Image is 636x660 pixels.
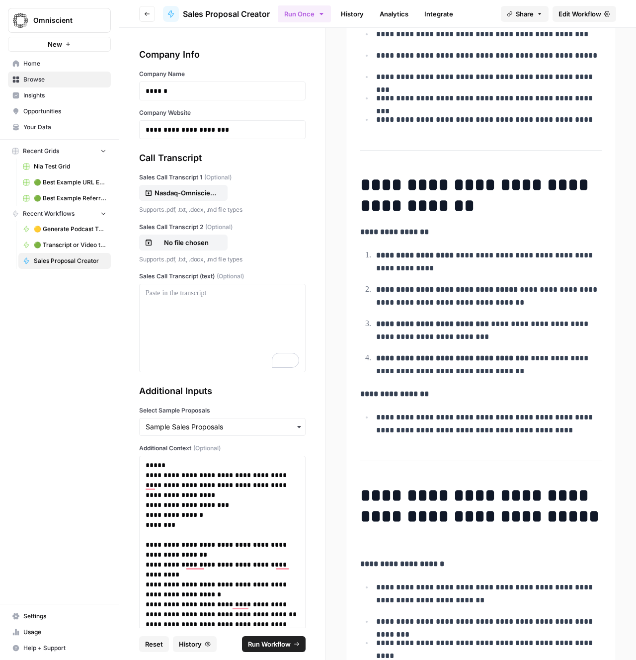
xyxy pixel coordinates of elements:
[23,107,106,116] span: Opportunities
[155,188,218,198] p: Nasdaq-Omniscient-Organic-Growth-Consultation-b17ea18a-31c6-4a56-9f04-3859a0f6b613-2025-09-11-20-...
[8,37,111,52] button: New
[146,288,299,368] div: To enrich screen reader interactions, please activate Accessibility in Grammarly extension settings
[8,87,111,103] a: Insights
[8,119,111,135] a: Your Data
[23,209,75,218] span: Recent Workflows
[34,162,106,171] span: Nia Test Grid
[516,9,534,19] span: Share
[23,644,106,653] span: Help + Support
[8,72,111,87] a: Browse
[18,159,111,174] a: Nia Test Grid
[139,173,306,182] label: Sales Call Transcript 1
[23,59,106,68] span: Home
[155,238,218,247] p: No file chosen
[8,608,111,624] a: Settings
[139,406,306,415] label: Select Sample Proposals
[18,253,111,269] a: Sales Proposal Creator
[139,384,306,398] div: Additional Inputs
[139,636,169,652] button: Reset
[23,75,106,84] span: Browse
[34,241,106,249] span: 🟢 Transcript or Video to LinkedIn Posts
[139,151,306,165] div: Call Transcript
[553,6,616,22] a: Edit Workflow
[139,205,306,215] p: Supports .pdf, .txt, .docx, .md file types
[278,5,331,22] button: Run Once
[8,56,111,72] a: Home
[33,15,93,25] span: Omniscient
[335,6,370,22] a: History
[418,6,459,22] a: Integrate
[34,225,106,234] span: 🟡 Generate Podcast Topics from Raw Content
[145,639,163,649] span: Reset
[34,178,106,187] span: 🟢 Best Example URL Extractor Grid (3)
[204,173,232,182] span: (Optional)
[8,103,111,119] a: Opportunities
[11,11,29,29] img: Omniscient Logo
[183,8,270,20] span: Sales Proposal Creator
[23,91,106,100] span: Insights
[173,636,217,652] button: History
[23,612,106,621] span: Settings
[34,194,106,203] span: 🟢 Best Example Referring Domains Finder Grid (1)
[146,422,299,432] input: Sample Sales Proposals
[139,272,306,281] label: Sales Call Transcript (text)
[179,639,202,649] span: History
[18,237,111,253] a: 🟢 Transcript or Video to LinkedIn Posts
[18,174,111,190] a: 🟢 Best Example URL Extractor Grid (3)
[18,221,111,237] a: 🟡 Generate Podcast Topics from Raw Content
[248,639,291,649] span: Run Workflow
[8,144,111,159] button: Recent Grids
[8,640,111,656] button: Help + Support
[8,206,111,221] button: Recent Workflows
[242,636,306,652] button: Run Workflow
[558,9,601,19] span: Edit Workflow
[23,628,106,637] span: Usage
[139,235,228,250] button: No file chosen
[139,223,306,232] label: Sales Call Transcript 2
[48,39,62,49] span: New
[139,108,306,117] label: Company Website
[374,6,414,22] a: Analytics
[23,147,59,156] span: Recent Grids
[193,444,221,453] span: (Optional)
[139,70,306,79] label: Company Name
[139,254,306,264] p: Supports .pdf, .txt, .docx, .md file types
[23,123,106,132] span: Your Data
[139,444,306,453] label: Additional Context
[34,256,106,265] span: Sales Proposal Creator
[163,6,270,22] a: Sales Proposal Creator
[205,223,233,232] span: (Optional)
[8,8,111,33] button: Workspace: Omniscient
[139,185,228,201] button: Nasdaq-Omniscient-Organic-Growth-Consultation-b17ea18a-31c6-4a56-9f04-3859a0f6b613-2025-09-11-20-...
[139,48,306,62] div: Company Info
[8,624,111,640] a: Usage
[18,190,111,206] a: 🟢 Best Example Referring Domains Finder Grid (1)
[217,272,244,281] span: (Optional)
[501,6,549,22] button: Share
